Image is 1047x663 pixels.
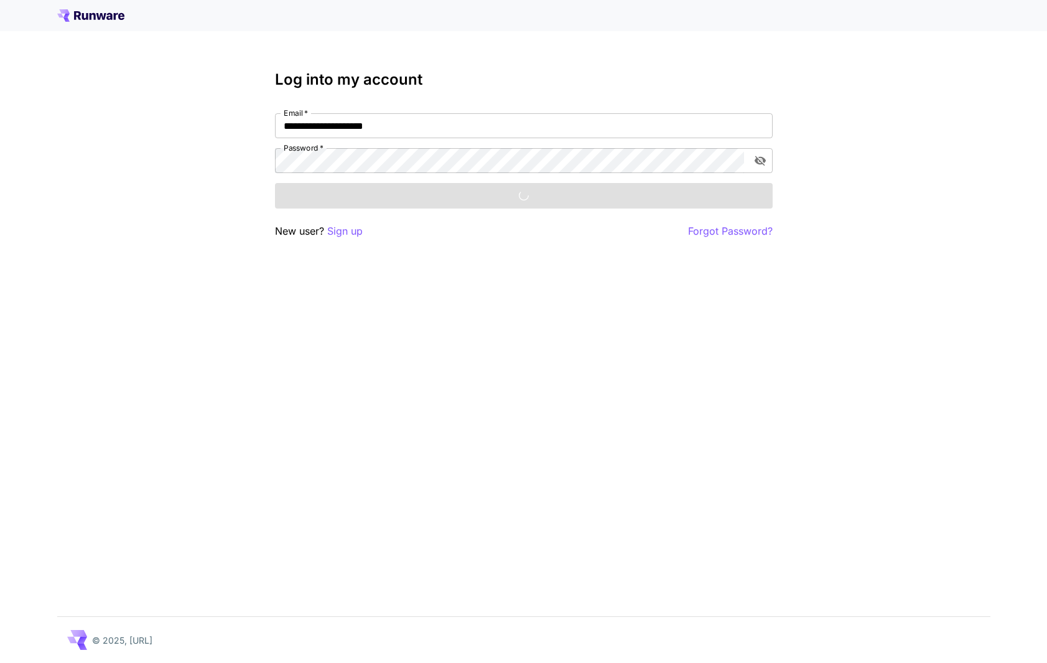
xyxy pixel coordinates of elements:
button: Forgot Password? [688,223,773,239]
label: Email [284,108,308,118]
h3: Log into my account [275,71,773,88]
p: New user? [275,223,363,239]
p: © 2025, [URL] [92,634,152,647]
label: Password [284,143,323,153]
button: toggle password visibility [749,149,771,172]
button: Sign up [327,223,363,239]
